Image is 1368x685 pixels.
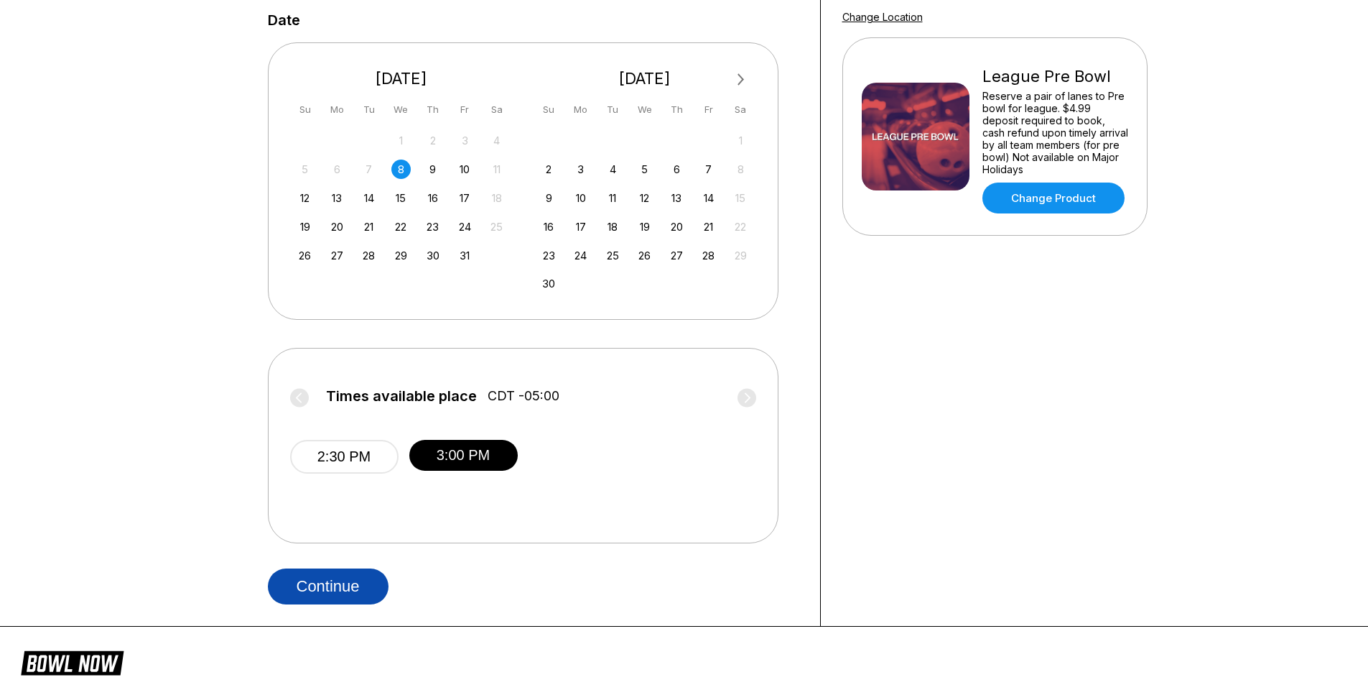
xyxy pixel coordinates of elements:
[571,188,590,208] div: Choose Monday, November 10th, 2025
[635,100,654,119] div: We
[699,160,718,179] div: Choose Friday, November 7th, 2025
[539,246,559,265] div: Choose Sunday, November 23rd, 2025
[603,246,623,265] div: Choose Tuesday, November 25th, 2025
[842,11,923,23] a: Change Location
[667,100,687,119] div: Th
[391,217,411,236] div: Choose Wednesday, October 22nd, 2025
[539,217,559,236] div: Choose Sunday, November 16th, 2025
[537,129,753,294] div: month 2025-11
[455,217,475,236] div: Choose Friday, October 24th, 2025
[295,188,315,208] div: Choose Sunday, October 12th, 2025
[539,100,559,119] div: Su
[423,131,442,150] div: Not available Thursday, October 2nd, 2025
[327,188,347,208] div: Choose Monday, October 13th, 2025
[603,188,623,208] div: Choose Tuesday, November 11th, 2025
[327,100,347,119] div: Mo
[699,217,718,236] div: Choose Friday, November 21st, 2025
[487,100,506,119] div: Sa
[359,246,378,265] div: Choose Tuesday, October 28th, 2025
[423,160,442,179] div: Choose Thursday, October 9th, 2025
[391,246,411,265] div: Choose Wednesday, October 29th, 2025
[571,160,590,179] div: Choose Monday, November 3rd, 2025
[539,274,559,293] div: Choose Sunday, November 30th, 2025
[635,160,654,179] div: Choose Wednesday, November 5th, 2025
[295,100,315,119] div: Su
[488,388,559,404] span: CDT -05:00
[294,129,509,265] div: month 2025-10
[391,100,411,119] div: We
[326,388,477,404] span: Times available place
[982,183,1125,213] a: Change Product
[409,440,518,471] button: 3:00 PM
[635,217,654,236] div: Choose Wednesday, November 19th, 2025
[731,188,750,208] div: Not available Saturday, November 15th, 2025
[731,131,750,150] div: Not available Saturday, November 1st, 2025
[455,100,475,119] div: Fr
[455,160,475,179] div: Choose Friday, October 10th, 2025
[455,188,475,208] div: Choose Friday, October 17th, 2025
[391,131,411,150] div: Not available Wednesday, October 1st, 2025
[359,188,378,208] div: Choose Tuesday, October 14th, 2025
[730,68,753,91] button: Next Month
[667,217,687,236] div: Choose Thursday, November 20th, 2025
[731,160,750,179] div: Not available Saturday, November 8th, 2025
[571,217,590,236] div: Choose Monday, November 17th, 2025
[862,83,969,190] img: League Pre Bowl
[539,160,559,179] div: Choose Sunday, November 2nd, 2025
[359,100,378,119] div: Tu
[295,246,315,265] div: Choose Sunday, October 26th, 2025
[667,246,687,265] div: Choose Thursday, November 27th, 2025
[423,246,442,265] div: Choose Thursday, October 30th, 2025
[731,217,750,236] div: Not available Saturday, November 22nd, 2025
[571,100,590,119] div: Mo
[635,188,654,208] div: Choose Wednesday, November 12th, 2025
[327,217,347,236] div: Choose Monday, October 20th, 2025
[699,100,718,119] div: Fr
[571,246,590,265] div: Choose Monday, November 24th, 2025
[327,160,347,179] div: Not available Monday, October 6th, 2025
[268,569,388,604] button: Continue
[731,100,750,119] div: Sa
[539,188,559,208] div: Choose Sunday, November 9th, 2025
[699,246,718,265] div: Choose Friday, November 28th, 2025
[487,188,506,208] div: Not available Saturday, October 18th, 2025
[290,440,399,474] button: 2:30 PM
[667,188,687,208] div: Choose Thursday, November 13th, 2025
[982,67,1128,86] div: League Pre Bowl
[731,246,750,265] div: Not available Saturday, November 29th, 2025
[423,188,442,208] div: Choose Thursday, October 16th, 2025
[603,217,623,236] div: Choose Tuesday, November 18th, 2025
[295,160,315,179] div: Not available Sunday, October 5th, 2025
[423,100,442,119] div: Th
[982,90,1128,175] div: Reserve a pair of lanes to Pre bowl for league. $4.99 deposit required to book, cash refund upon ...
[455,246,475,265] div: Choose Friday, October 31st, 2025
[487,160,506,179] div: Not available Saturday, October 11th, 2025
[327,246,347,265] div: Choose Monday, October 27th, 2025
[423,217,442,236] div: Choose Thursday, October 23rd, 2025
[603,100,623,119] div: Tu
[667,160,687,179] div: Choose Thursday, November 6th, 2025
[603,160,623,179] div: Choose Tuesday, November 4th, 2025
[534,69,756,88] div: [DATE]
[455,131,475,150] div: Not available Friday, October 3rd, 2025
[268,12,300,28] label: Date
[635,246,654,265] div: Choose Wednesday, November 26th, 2025
[391,188,411,208] div: Choose Wednesday, October 15th, 2025
[391,160,411,179] div: Choose Wednesday, October 8th, 2025
[359,217,378,236] div: Choose Tuesday, October 21st, 2025
[487,131,506,150] div: Not available Saturday, October 4th, 2025
[487,217,506,236] div: Not available Saturday, October 25th, 2025
[699,188,718,208] div: Choose Friday, November 14th, 2025
[295,217,315,236] div: Choose Sunday, October 19th, 2025
[290,69,513,88] div: [DATE]
[359,160,378,179] div: Not available Tuesday, October 7th, 2025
